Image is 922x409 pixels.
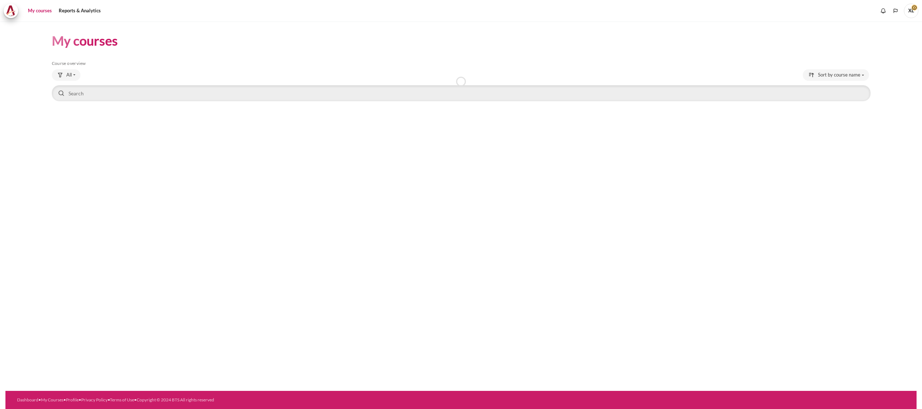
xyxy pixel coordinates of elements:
[878,5,889,16] div: Show notification window with no new notifications
[6,5,16,16] img: Architeck
[56,4,103,18] a: Reports & Analytics
[17,397,38,402] a: Dashboard
[52,69,871,103] div: Course overview controls
[818,71,860,79] span: Sort by course name
[5,21,917,113] section: Content
[110,397,134,402] a: Terms of Use
[41,397,63,402] a: My Courses
[52,32,118,49] h1: My courses
[66,397,79,402] a: Profile
[25,4,54,18] a: My courses
[137,397,214,402] a: Copyright © 2024 BTS All rights reserved
[81,397,108,402] a: Privacy Policy
[904,4,918,18] a: User menu
[52,61,871,66] h5: Course overview
[52,85,871,101] input: Search
[52,69,80,81] button: Grouping drop-down menu
[4,4,22,18] a: Architeck Architeck
[890,5,901,16] button: Languages
[66,71,72,79] span: All
[803,69,869,81] button: Sorting drop-down menu
[904,4,918,18] span: XL
[17,397,520,403] div: • • • • •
